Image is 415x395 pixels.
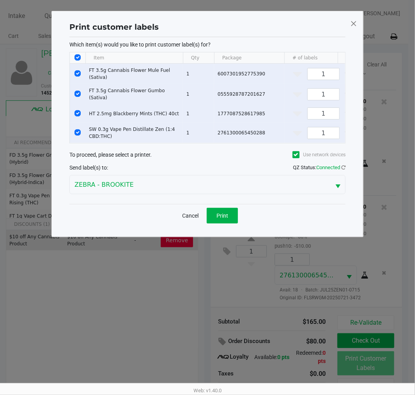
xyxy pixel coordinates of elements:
td: SW 0.3g Vape Pen Distillate Zen (1:4 CBD:THC) [85,123,183,143]
input: Select Row [74,91,81,97]
th: # of labels [284,52,362,64]
span: Print [216,213,228,219]
h1: Print customer labels [69,21,159,33]
p: Which item(s) would you like to print customer label(s) for? [69,41,346,48]
td: 1 [183,123,214,143]
td: FT 3.5g Cannabis Flower Gumbo (Sativa) [85,84,183,104]
input: Select Row [74,110,81,116]
th: Qty [183,52,214,64]
td: 1 [183,104,214,123]
input: Select Row [74,129,81,136]
button: Select [330,175,345,194]
button: Cancel [177,208,204,223]
span: To proceed, please select a printer. [69,152,152,158]
span: ZEBRA - BROOKITE [74,180,326,189]
button: Print [207,208,238,223]
label: Use network devices [293,151,346,158]
span: QZ Status: [293,164,346,170]
td: 0555928787201627 [214,84,284,104]
td: 1777087528617985 [214,104,284,123]
span: Send label(s) to: [69,164,108,171]
div: Data table [70,52,345,143]
td: 6007301952775390 [214,64,284,84]
span: Connected [316,164,340,170]
td: FT 3.5g Cannabis Flower Mule Fuel (Sativa) [85,64,183,84]
td: 1 [183,64,214,84]
input: Select Row [74,70,81,77]
th: Item [85,52,183,64]
td: HT 2.5mg Blackberry Mints (THC) 40ct [85,104,183,123]
input: Select All Rows [74,54,81,61]
td: 2761300065450288 [214,123,284,143]
span: Web: v1.40.0 [193,388,222,393]
td: 1 [183,84,214,104]
th: Package [214,52,284,64]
